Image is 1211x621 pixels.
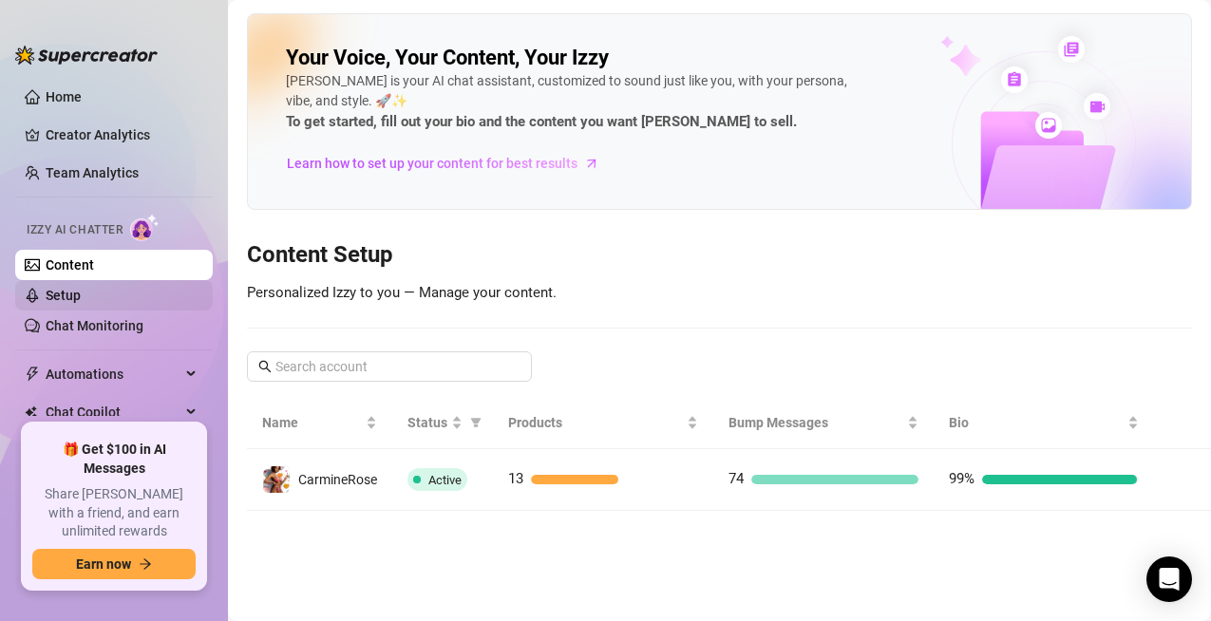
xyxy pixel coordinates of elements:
[247,284,557,301] span: Personalized Izzy to you — Manage your content.
[25,367,40,382] span: thunderbolt
[713,397,934,449] th: Bump Messages
[392,397,493,449] th: Status
[32,441,196,478] span: 🎁 Get $100 in AI Messages
[139,557,152,571] span: arrow-right
[407,412,447,433] span: Status
[466,408,485,437] span: filter
[286,148,614,179] a: Learn how to set up your content for best results
[286,113,797,130] strong: To get started, fill out your bio and the content you want [PERSON_NAME] to sell.
[298,472,377,487] span: CarmineRose
[287,153,577,174] span: Learn how to set up your content for best results
[15,46,158,65] img: logo-BBDzfeDw.svg
[46,288,81,303] a: Setup
[46,318,143,333] a: Chat Monitoring
[275,356,505,377] input: Search account
[247,240,1192,271] h3: Content Setup
[32,485,196,541] span: Share [PERSON_NAME] with a friend, and earn unlimited rewards
[46,397,180,427] span: Chat Copilot
[286,45,609,71] h2: Your Voice, Your Content, Your Izzy
[934,397,1154,449] th: Bio
[262,412,362,433] span: Name
[897,15,1191,209] img: ai-chatter-content-library-cLFOSyPT.png
[949,470,974,487] span: 99%
[247,397,392,449] th: Name
[508,412,683,433] span: Products
[1146,556,1192,602] div: Open Intercom Messenger
[130,214,160,241] img: AI Chatter
[493,397,713,449] th: Products
[508,470,523,487] span: 13
[470,417,482,428] span: filter
[258,360,272,373] span: search
[76,556,131,572] span: Earn now
[46,165,139,180] a: Team Analytics
[46,257,94,273] a: Content
[27,221,123,239] span: Izzy AI Chatter
[46,359,180,389] span: Automations
[32,549,196,579] button: Earn nowarrow-right
[728,412,903,433] span: Bump Messages
[25,405,37,419] img: Chat Copilot
[728,470,744,487] span: 74
[46,89,82,104] a: Home
[263,466,290,493] img: CarmineRose
[286,71,856,134] div: [PERSON_NAME] is your AI chat assistant, customized to sound just like you, with your persona, vi...
[582,154,601,173] span: arrow-right
[949,412,1124,433] span: Bio
[46,120,198,150] a: Creator Analytics
[428,473,462,487] span: Active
